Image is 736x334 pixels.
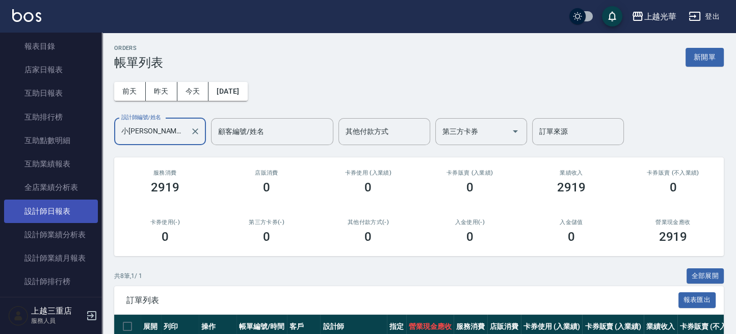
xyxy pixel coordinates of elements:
button: save [602,6,622,26]
h3: 2919 [659,230,687,244]
p: 服務人員 [31,316,83,325]
a: 店家日報表 [4,58,98,81]
img: Logo [12,9,41,22]
h5: 上越三重店 [31,306,83,316]
span: 訂單列表 [126,295,678,305]
button: 今天 [177,82,209,101]
h3: 0 [162,230,169,244]
button: Open [507,123,523,140]
h3: 0 [364,180,372,194]
h3: 0 [568,230,575,244]
h3: 帳單列表 [114,55,163,70]
div: 上越光華 [644,10,676,23]
button: 昨天 [146,82,177,101]
button: Clear [188,124,202,138]
h2: 卡券使用(-) [126,219,203,226]
h3: 0 [669,180,676,194]
h2: ORDERS [114,45,163,51]
h3: 0 [466,230,474,244]
h2: 卡券使用 (入業績) [330,170,407,176]
h3: 0 [364,230,372,244]
label: 設計師編號/姓名 [121,114,161,121]
h2: 卡券販賣 (不入業績) [635,170,712,176]
h3: 2919 [557,180,586,194]
h2: 卡券販賣 (入業績) [431,170,508,176]
a: 新開單 [686,52,724,62]
h2: 入金使用(-) [431,219,508,226]
p: 共 8 筆, 1 / 1 [114,271,142,281]
h2: 其他付款方式(-) [330,219,407,226]
a: 設計師日報表 [4,200,98,223]
h3: 0 [263,180,270,194]
a: 設計師業績月報表 [4,246,98,270]
h2: 營業現金應收 [635,219,712,226]
a: 互助點數明細 [4,129,98,152]
button: 新開單 [686,48,724,67]
button: 上越光華 [627,6,680,27]
a: 互助排行榜 [4,105,98,129]
a: 設計師業績分析表 [4,223,98,246]
a: 報表目錄 [4,35,98,58]
a: 全店業績分析表 [4,176,98,199]
h3: 2919 [151,180,179,194]
h3: 服務消費 [126,170,203,176]
h2: 第三方卡券(-) [228,219,305,226]
h2: 入金儲值 [533,219,610,226]
h2: 店販消費 [228,170,305,176]
button: 登出 [685,7,724,26]
img: Person [8,305,29,326]
h2: 業績收入 [533,170,610,176]
button: 報表匯出 [678,292,716,308]
h3: 0 [263,230,270,244]
button: 全部展開 [687,268,724,284]
button: [DATE] [208,82,247,101]
a: 互助業績報表 [4,152,98,176]
button: 前天 [114,82,146,101]
h3: 0 [466,180,474,194]
a: 商品銷售排行榜 [4,294,98,317]
a: 報表匯出 [678,295,716,304]
a: 設計師排行榜 [4,270,98,293]
a: 互助日報表 [4,81,98,105]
